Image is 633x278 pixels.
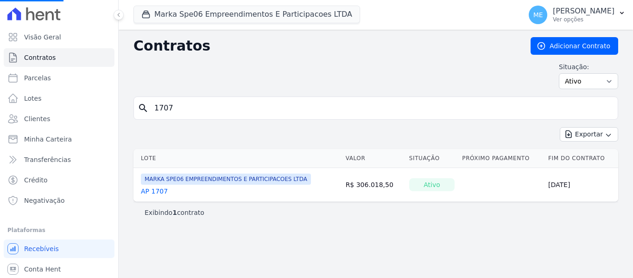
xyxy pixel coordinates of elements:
[553,16,614,23] p: Ver opções
[24,244,59,253] span: Recebíveis
[24,196,65,205] span: Negativação
[24,94,42,103] span: Lotes
[24,155,71,164] span: Transferências
[4,239,114,258] a: Recebíveis
[24,135,72,144] span: Minha Carteira
[405,149,459,168] th: Situação
[560,127,618,142] button: Exportar
[141,187,168,196] a: AP 1707
[24,32,61,42] span: Visão Geral
[141,174,311,185] span: MARKA SPE06 EMPREENDIMENTOS E PARTICIPACOES LTDA
[544,149,618,168] th: Fim do Contrato
[24,114,50,123] span: Clientes
[544,168,618,202] td: [DATE]
[7,225,111,236] div: Plataformas
[4,171,114,189] a: Crédito
[553,6,614,16] p: [PERSON_NAME]
[4,69,114,87] a: Parcelas
[4,89,114,108] a: Lotes
[172,209,177,216] b: 1
[4,28,114,46] a: Visão Geral
[133,6,360,23] button: Marka Spe06 Empreendimentos E Participacoes LTDA
[24,175,48,185] span: Crédito
[4,191,114,210] a: Negativação
[24,53,56,62] span: Contratos
[531,37,618,55] a: Adicionar Contrato
[4,130,114,149] a: Minha Carteira
[533,12,543,18] span: ME
[342,149,405,168] th: Valor
[138,103,149,114] i: search
[149,99,614,117] input: Buscar por nome do lote
[458,149,544,168] th: Próximo Pagamento
[409,178,455,191] div: Ativo
[24,265,61,274] span: Conta Hent
[4,110,114,128] a: Clientes
[145,208,204,217] p: Exibindo contrato
[4,150,114,169] a: Transferências
[24,73,51,83] span: Parcelas
[133,149,342,168] th: Lote
[559,62,618,71] label: Situação:
[342,168,405,202] td: R$ 306.018,50
[521,2,633,28] button: ME [PERSON_NAME] Ver opções
[133,38,516,54] h2: Contratos
[4,48,114,67] a: Contratos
